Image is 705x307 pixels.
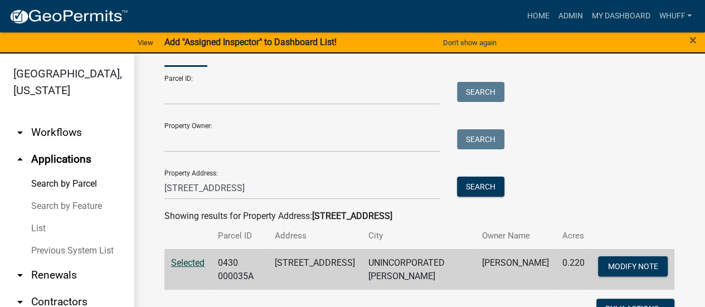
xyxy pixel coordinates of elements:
[654,6,696,27] a: whuff
[13,153,27,166] i: arrow_drop_up
[556,249,591,290] td: 0.220
[211,223,268,249] th: Parcel ID
[598,256,668,276] button: Modify Note
[164,37,337,47] strong: Add "Assigned Inspector" to Dashboard List!
[689,32,697,48] span: ×
[312,211,392,221] strong: [STREET_ADDRESS]
[457,177,504,197] button: Search
[211,249,268,290] td: 0430 000035A
[439,33,501,52] button: Don't show again
[362,223,475,249] th: City
[475,249,556,290] td: [PERSON_NAME]
[553,6,587,27] a: Admin
[457,129,504,149] button: Search
[133,33,158,52] a: View
[556,223,591,249] th: Acres
[171,257,205,268] a: Selected
[13,269,27,282] i: arrow_drop_down
[268,249,362,290] td: [STREET_ADDRESS]
[13,126,27,139] i: arrow_drop_down
[587,6,654,27] a: My Dashboard
[268,223,362,249] th: Address
[475,223,556,249] th: Owner Name
[457,82,504,102] button: Search
[522,6,553,27] a: Home
[607,261,658,270] span: Modify Note
[362,249,475,290] td: UNINCORPORATED [PERSON_NAME]
[164,209,674,223] div: Showing results for Property Address:
[689,33,697,47] button: Close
